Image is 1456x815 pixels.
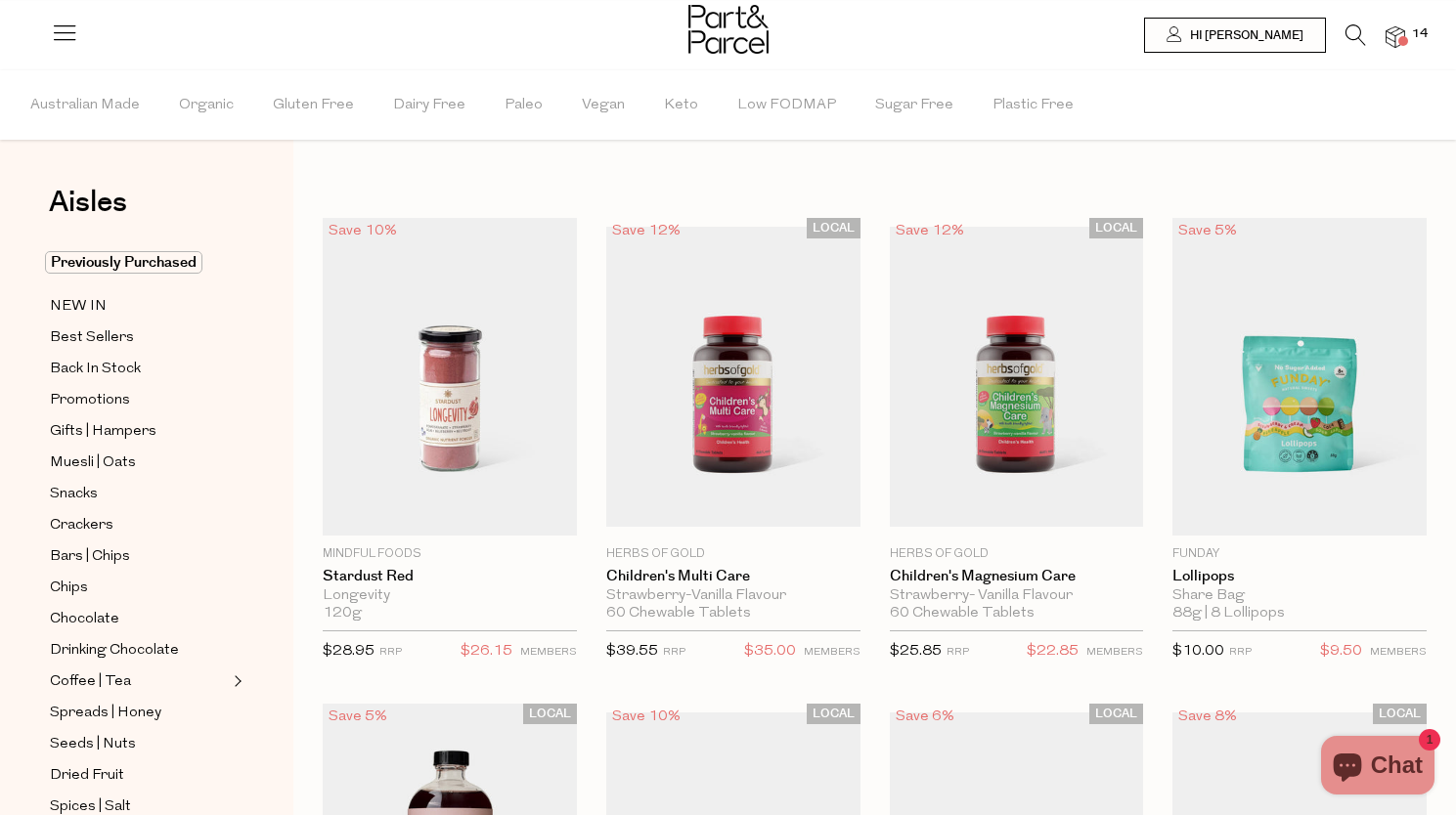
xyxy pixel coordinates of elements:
span: Keto [664,71,698,140]
span: Coffee | Tea [50,670,131,694]
a: NEW IN [50,294,228,319]
div: Save 5% [323,704,393,730]
span: 60 Chewable Tablets [890,605,1035,622]
span: Muesli | Oats [50,451,136,475]
span: LOCAL [807,218,860,238]
span: Crackers [50,514,113,537]
p: Herbs of Gold [606,545,860,563]
a: Bars | Chips [50,544,228,569]
img: Lollipops [1172,218,1427,536]
a: Children's Magnesium Care [890,568,1144,585]
a: Children's Multi Care [606,568,860,585]
span: Paleo [505,71,543,140]
a: Best Sellers [50,325,228,350]
p: Mindful Foods [323,545,577,563]
inbox-online-store-chat: Shopify online store chat [1315,736,1440,799]
span: Drinking Chocolate [50,639,179,663]
a: Chocolate [50,607,228,631]
span: LOCAL [807,704,860,724]
div: Save 12% [890,218,970,244]
span: Promotions [50,389,130,412]
div: Save 5% [1172,218,1243,244]
span: Gifts | Hampers [50,420,156,444]
span: Sugar Free [875,71,953,140]
span: $9.50 [1320,639,1362,665]
div: Save 10% [323,218,403,244]
img: Children's Multi Care [606,227,860,527]
img: Children's Magnesium Care [890,227,1144,527]
div: Save 6% [890,704,960,730]
a: Stardust Red [323,568,577,585]
span: Chocolate [50,608,119,631]
a: Drinking Chocolate [50,638,228,663]
a: Gifts | Hampers [50,419,228,444]
span: Vegan [582,71,625,140]
img: Part&Parcel [688,5,769,54]
div: Share Bag [1172,587,1427,605]
a: Chips [50,576,228,600]
p: Funday [1172,545,1427,563]
span: 14 [1407,25,1433,43]
a: Coffee | Tea [50,669,228,694]
span: Dried Fruit [50,764,124,788]
a: Aisles [49,188,127,236]
span: Low FODMAP [737,71,836,140]
span: NEW IN [50,295,107,319]
span: $22.85 [1027,639,1079,665]
span: $10.00 [1172,644,1224,659]
span: 120g [323,605,362,622]
button: Expand/Collapse Coffee | Tea [229,669,243,693]
div: Save 8% [1172,704,1243,730]
span: Bars | Chips [50,545,130,569]
a: Previously Purchased [50,251,228,275]
a: Muesli | Oats [50,450,228,475]
small: MEMBERS [804,647,860,658]
small: RRP [1229,647,1252,658]
span: 88g | 8 Lollipops [1172,605,1285,622]
a: Spreads | Honey [50,701,228,725]
small: MEMBERS [520,647,577,658]
span: Chips [50,577,88,600]
span: LOCAL [1089,704,1143,724]
p: Herbs of Gold [890,545,1144,563]
small: RRP [947,647,969,658]
span: $26.15 [461,639,512,665]
span: Back In Stock [50,358,141,381]
a: Back In Stock [50,357,228,381]
span: Australian Made [30,71,140,140]
a: 14 [1386,26,1405,47]
span: Organic [179,71,234,140]
a: Lollipops [1172,568,1427,585]
img: Stardust Red [323,218,577,536]
div: Strawberry-Vanilla Flavour [606,587,860,605]
a: Promotions [50,388,228,412]
a: Snacks [50,482,228,506]
a: Hi [PERSON_NAME] [1144,18,1326,53]
small: MEMBERS [1370,647,1427,658]
span: $35.00 [744,639,796,665]
a: Dried Fruit [50,763,228,788]
span: Dairy Free [393,71,465,140]
span: LOCAL [1089,218,1143,238]
span: $28.95 [323,644,375,659]
small: RRP [663,647,685,658]
div: Save 12% [606,218,686,244]
div: Save 10% [606,704,686,730]
a: Seeds | Nuts [50,732,228,756]
div: Strawberry- Vanilla Flavour [890,587,1144,605]
small: RRP [379,647,402,658]
span: $39.55 [606,644,658,659]
span: Aisles [49,181,127,224]
span: Best Sellers [50,326,134,350]
small: MEMBERS [1086,647,1143,658]
a: Crackers [50,513,228,537]
span: Previously Purchased [45,251,202,274]
span: Gluten Free [273,71,354,140]
span: Seeds | Nuts [50,733,136,756]
span: Snacks [50,483,98,506]
span: Plastic Free [993,71,1074,140]
div: Longevity [323,587,577,605]
span: LOCAL [1373,704,1427,724]
span: Spreads | Honey [50,702,161,725]
span: 60 Chewable Tablets [606,605,751,622]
